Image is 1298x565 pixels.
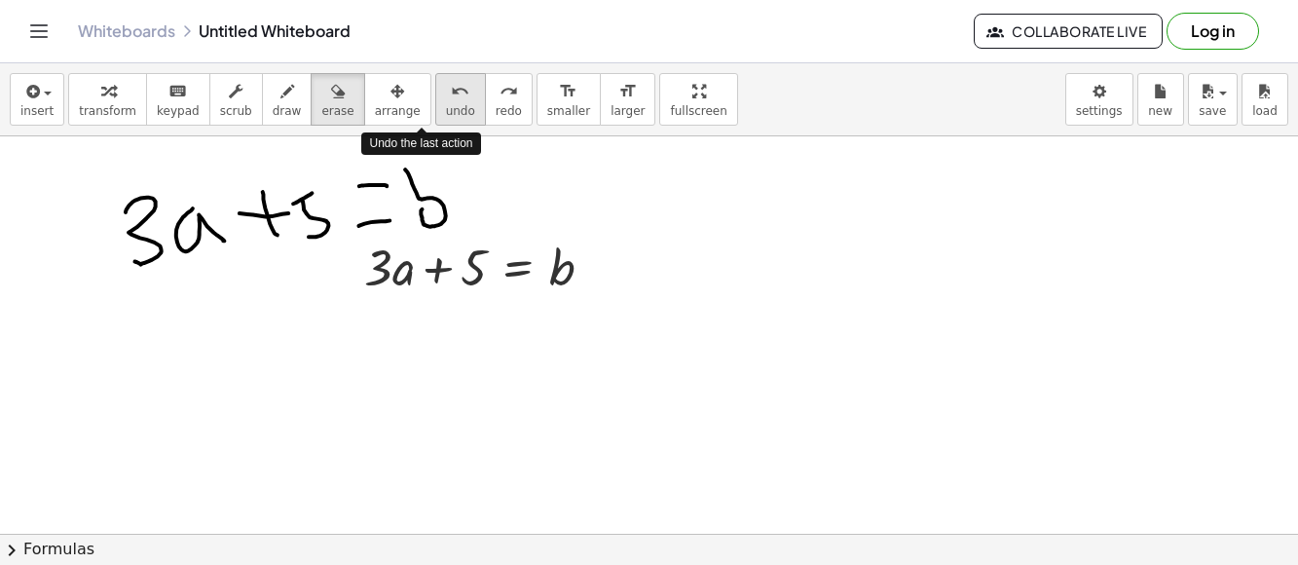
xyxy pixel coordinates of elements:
[157,104,200,118] span: keypad
[1242,73,1288,126] button: load
[168,80,187,103] i: keyboard
[321,104,353,118] span: erase
[1076,104,1123,118] span: settings
[500,80,518,103] i: redo
[146,73,210,126] button: keyboardkeypad
[311,73,364,126] button: erase
[78,21,175,41] a: Whiteboards
[361,132,480,155] div: Undo the last action
[974,14,1163,49] button: Collaborate Live
[23,16,55,47] button: Toggle navigation
[485,73,533,126] button: redoredo
[990,22,1146,40] span: Collaborate Live
[547,104,590,118] span: smaller
[600,73,655,126] button: format_sizelarger
[364,73,431,126] button: arrange
[10,73,64,126] button: insert
[1148,104,1172,118] span: new
[375,104,421,118] span: arrange
[435,73,486,126] button: undoundo
[611,104,645,118] span: larger
[451,80,469,103] i: undo
[262,73,313,126] button: draw
[446,104,475,118] span: undo
[559,80,577,103] i: format_size
[209,73,263,126] button: scrub
[1137,73,1184,126] button: new
[1252,104,1278,118] span: load
[1188,73,1238,126] button: save
[659,73,737,126] button: fullscreen
[20,104,54,118] span: insert
[273,104,302,118] span: draw
[68,73,147,126] button: transform
[1167,13,1259,50] button: Log in
[496,104,522,118] span: redo
[537,73,601,126] button: format_sizesmaller
[1199,104,1226,118] span: save
[79,104,136,118] span: transform
[670,104,726,118] span: fullscreen
[1065,73,1133,126] button: settings
[220,104,252,118] span: scrub
[618,80,637,103] i: format_size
